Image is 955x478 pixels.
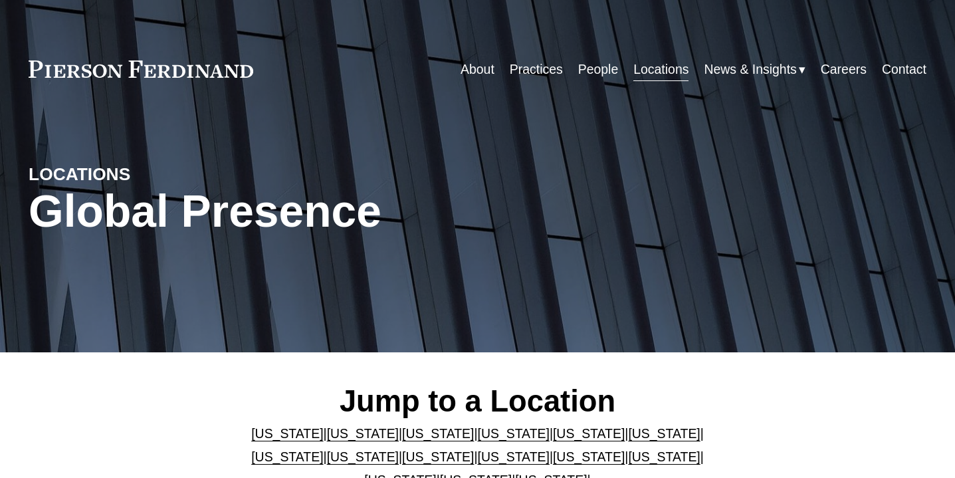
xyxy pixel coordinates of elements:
[628,449,700,464] a: [US_STATE]
[628,426,700,441] a: [US_STATE]
[553,449,625,464] a: [US_STATE]
[29,185,627,237] h1: Global Presence
[327,449,399,464] a: [US_STATE]
[327,426,399,441] a: [US_STATE]
[478,449,550,464] a: [US_STATE]
[882,57,926,82] a: Contact
[402,449,474,464] a: [US_STATE]
[704,57,805,82] a: folder dropdown
[216,384,740,420] h2: Jump to a Location
[704,58,796,81] span: News & Insights
[510,57,563,82] a: Practices
[251,449,323,464] a: [US_STATE]
[29,164,253,185] h4: LOCATIONS
[553,426,625,441] a: [US_STATE]
[461,57,494,82] a: About
[578,57,619,82] a: People
[821,57,867,82] a: Careers
[633,57,689,82] a: Locations
[251,426,323,441] a: [US_STATE]
[402,426,474,441] a: [US_STATE]
[478,426,550,441] a: [US_STATE]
